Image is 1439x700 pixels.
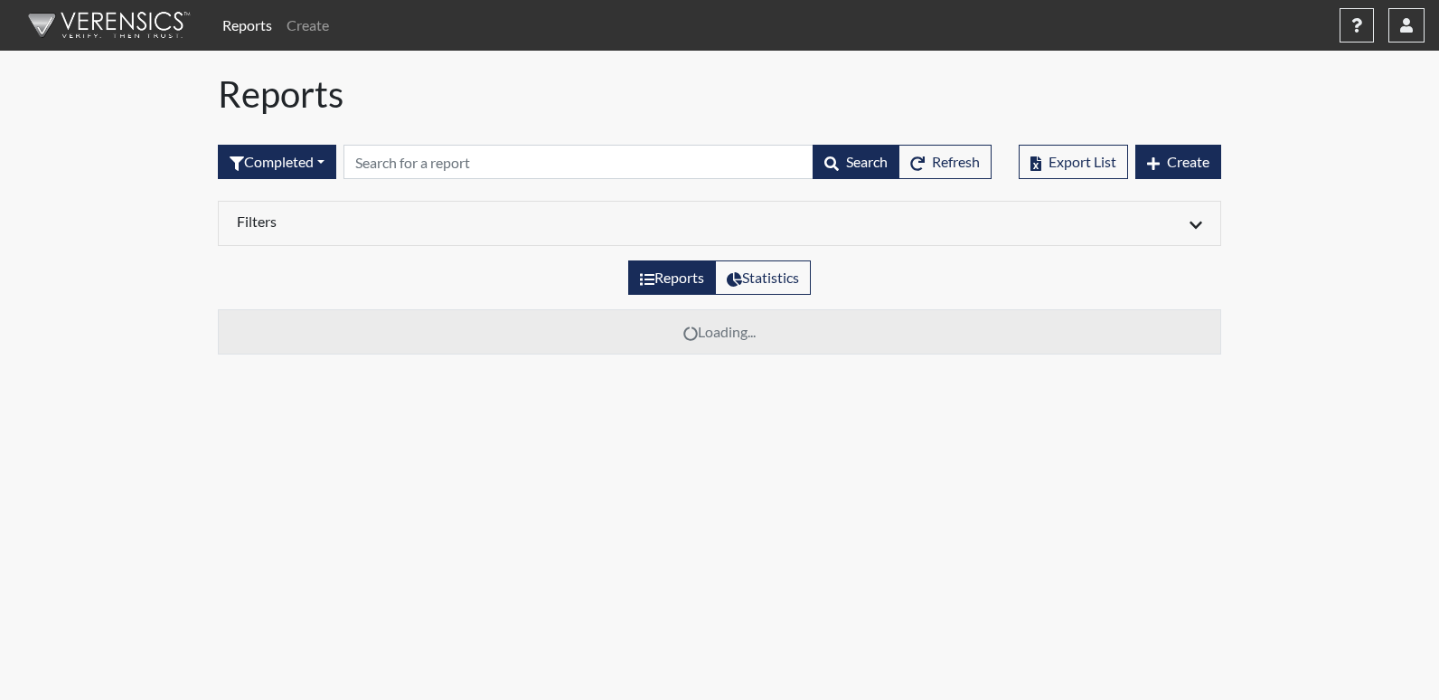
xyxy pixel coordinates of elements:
[343,145,814,179] input: Search by Registration ID, Interview Number, or Investigation Name.
[715,260,811,295] label: View statistics about completed interviews
[1019,145,1128,179] button: Export List
[279,7,336,43] a: Create
[218,72,1221,116] h1: Reports
[1049,153,1116,170] span: Export List
[813,145,899,179] button: Search
[215,7,279,43] a: Reports
[1135,145,1221,179] button: Create
[237,213,706,230] h6: Filters
[932,153,980,170] span: Refresh
[846,153,888,170] span: Search
[628,260,716,295] label: View the list of reports
[219,310,1221,355] td: Loading...
[1167,153,1209,170] span: Create
[223,213,1216,234] div: Click to expand/collapse filters
[218,145,336,179] div: Filter by interview status
[898,145,992,179] button: Refresh
[218,145,336,179] button: Completed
